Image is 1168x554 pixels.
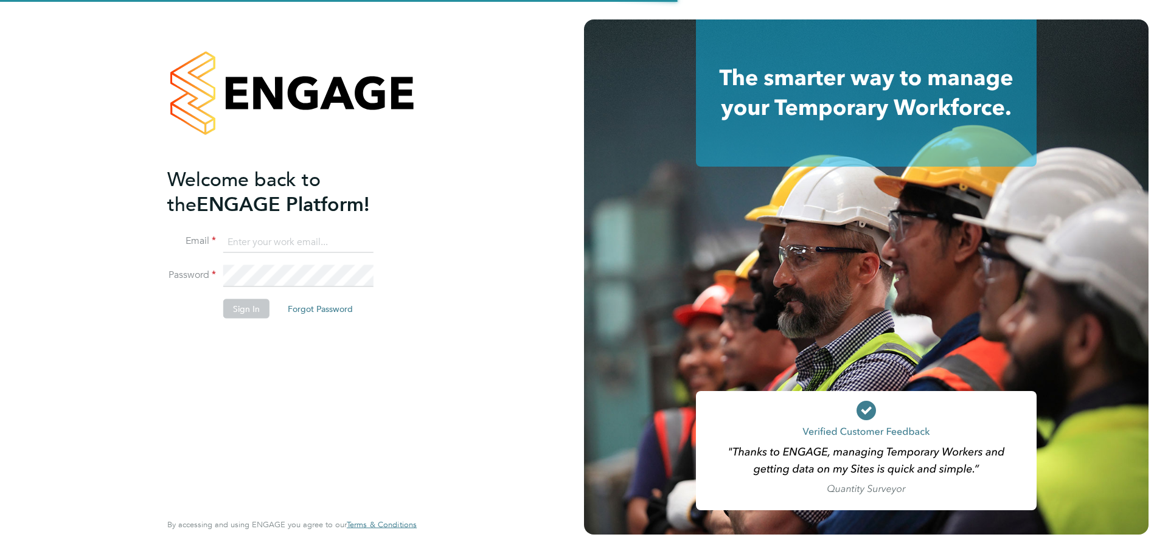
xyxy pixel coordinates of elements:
a: Terms & Conditions [347,520,417,530]
span: By accessing and using ENGAGE you agree to our [167,519,417,530]
h2: ENGAGE Platform! [167,167,405,216]
input: Enter your work email... [223,231,374,253]
span: Welcome back to the [167,167,321,216]
button: Forgot Password [278,299,363,319]
label: Email [167,235,216,248]
label: Password [167,269,216,282]
button: Sign In [223,299,269,319]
